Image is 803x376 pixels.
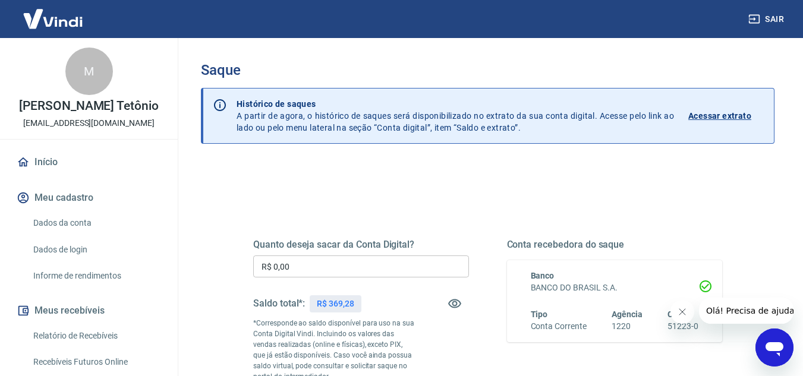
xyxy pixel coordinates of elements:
iframe: Fechar mensagem [670,300,694,324]
p: R$ 369,28 [317,298,354,310]
a: Acessar extrato [688,98,764,134]
iframe: Botão para abrir a janela de mensagens [755,328,793,366]
h5: Quanto deseja sacar da Conta Digital? [253,239,469,251]
h3: Saque [201,62,774,78]
p: Acessar extrato [688,110,751,122]
a: Informe de rendimentos [29,264,163,288]
p: Histórico de saques [237,98,674,110]
a: Dados da conta [29,211,163,235]
p: [EMAIL_ADDRESS][DOMAIN_NAME] [23,117,155,129]
div: M [65,48,113,95]
p: [PERSON_NAME] Tetônio [19,100,159,112]
span: Banco [531,271,555,280]
span: Olá! Precisa de ajuda? [7,8,100,18]
button: Meus recebíveis [14,298,163,324]
iframe: Mensagem da empresa [699,298,793,324]
a: Início [14,149,163,175]
h5: Conta recebedora do saque [507,239,723,251]
h6: 1220 [612,320,643,333]
img: Vindi [14,1,92,37]
button: Meu cadastro [14,185,163,211]
span: Agência [612,309,643,319]
h6: BANCO DO BRASIL S.A. [531,282,699,294]
span: Conta [667,309,690,319]
h6: Conta Corrente [531,320,587,333]
a: Recebíveis Futuros Online [29,350,163,374]
h5: Saldo total*: [253,298,305,309]
a: Relatório de Recebíveis [29,324,163,348]
p: A partir de agora, o histórico de saques será disponibilizado no extrato da sua conta digital. Ac... [237,98,674,134]
button: Sair [746,8,789,30]
span: Tipo [531,309,548,319]
h6: 51223-0 [667,320,698,333]
a: Dados de login [29,238,163,262]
